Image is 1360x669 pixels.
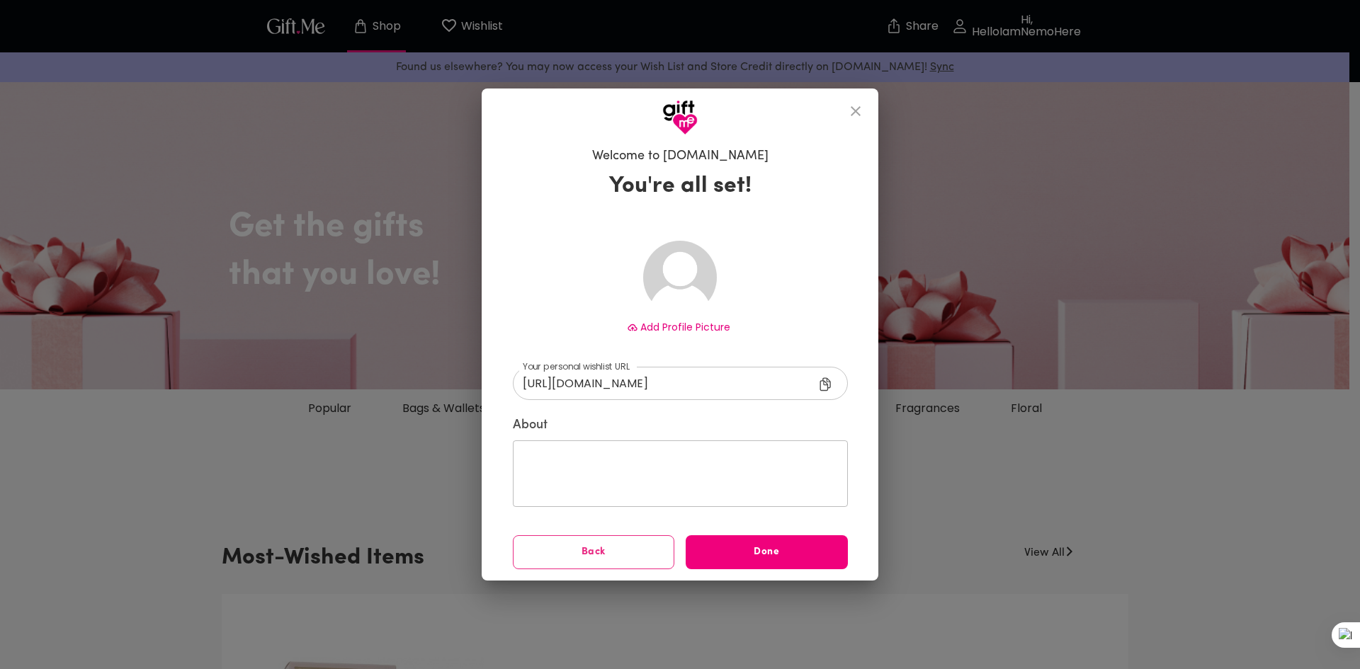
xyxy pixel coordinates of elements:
[662,100,698,135] img: GiftMe Logo
[513,417,848,434] label: About
[686,544,848,560] span: Done
[640,320,730,334] span: Add Profile Picture
[592,148,769,165] h6: Welcome to [DOMAIN_NAME]
[839,94,873,128] button: close
[686,535,848,569] button: Done
[609,172,752,200] h3: You're all set!
[513,535,675,569] button: Back
[514,544,674,560] span: Back
[643,241,717,314] img: Avatar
